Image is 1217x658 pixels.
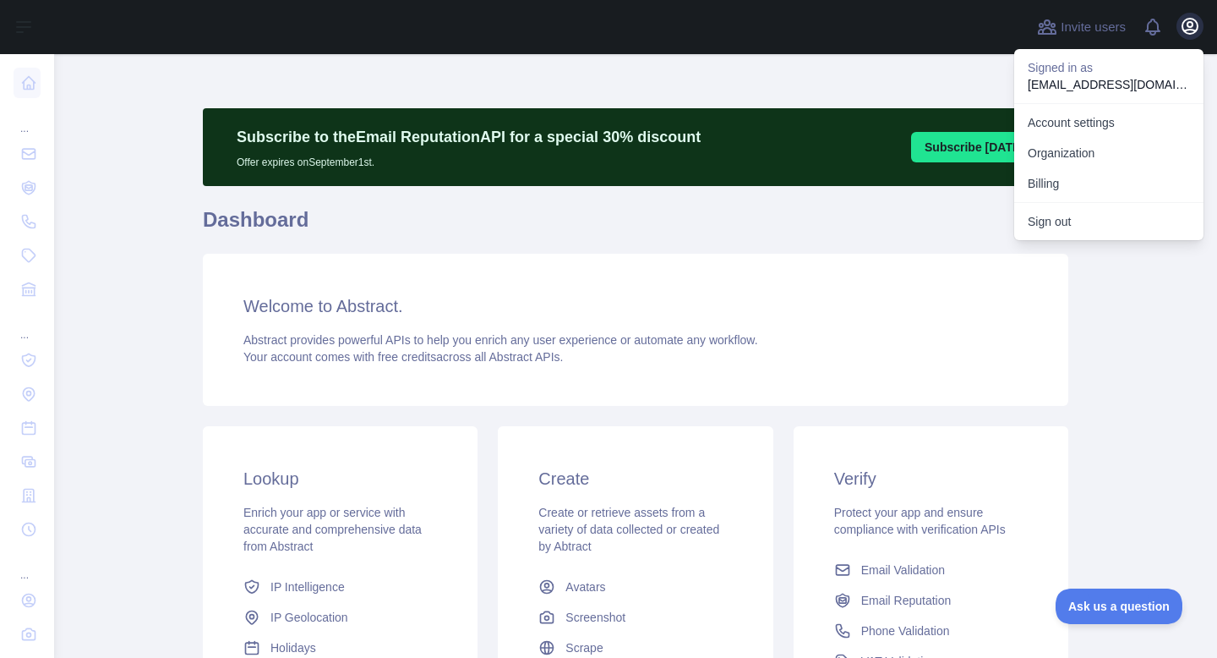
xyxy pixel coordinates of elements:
h3: Lookup [243,467,437,491]
iframe: Toggle Customer Support [1056,589,1183,624]
a: Account settings [1014,107,1203,138]
a: Screenshot [532,602,739,633]
p: Offer expires on September 1st. [237,149,701,169]
h3: Create [538,467,732,491]
div: ... [14,548,41,582]
button: Invite users [1034,14,1129,41]
span: Invite users [1061,18,1126,37]
a: Avatars [532,572,739,602]
p: Subscribe to the Email Reputation API for a special 30 % discount [237,125,701,149]
h3: Verify [834,467,1028,491]
button: Billing [1014,168,1203,199]
p: [EMAIL_ADDRESS][DOMAIN_NAME] [1028,76,1190,93]
a: Organization [1014,138,1203,168]
a: IP Geolocation [237,602,444,633]
p: Signed in as [1028,59,1190,76]
span: Protect your app and ensure compliance with verification APIs [834,506,1006,536]
h1: Dashboard [203,206,1068,247]
span: Email Reputation [861,592,952,609]
a: IP Intelligence [237,572,444,602]
span: Scrape [565,639,603,656]
a: Email Validation [827,555,1034,585]
span: Avatars [565,578,605,595]
a: Email Reputation [827,585,1034,616]
h3: Welcome to Abstract. [243,294,1028,318]
button: Subscribe [DATE] [911,132,1038,162]
div: ... [14,308,41,342]
div: ... [14,101,41,135]
span: Email Validation [861,562,945,578]
a: Phone Validation [827,616,1034,646]
button: Sign out [1014,206,1203,237]
span: Enrich your app or service with accurate and comprehensive data from Abstract [243,506,422,553]
span: IP Geolocation [270,609,348,626]
span: Your account comes with across all Abstract APIs. [243,350,563,364]
span: Create or retrieve assets from a variety of data collected or created by Abtract [538,506,719,553]
span: Screenshot [565,609,625,626]
span: Abstract provides powerful APIs to help you enrich any user experience or automate any workflow. [243,333,758,347]
span: Holidays [270,639,316,656]
span: Phone Validation [861,622,950,639]
span: free credits [378,350,436,364]
span: IP Intelligence [270,578,345,595]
